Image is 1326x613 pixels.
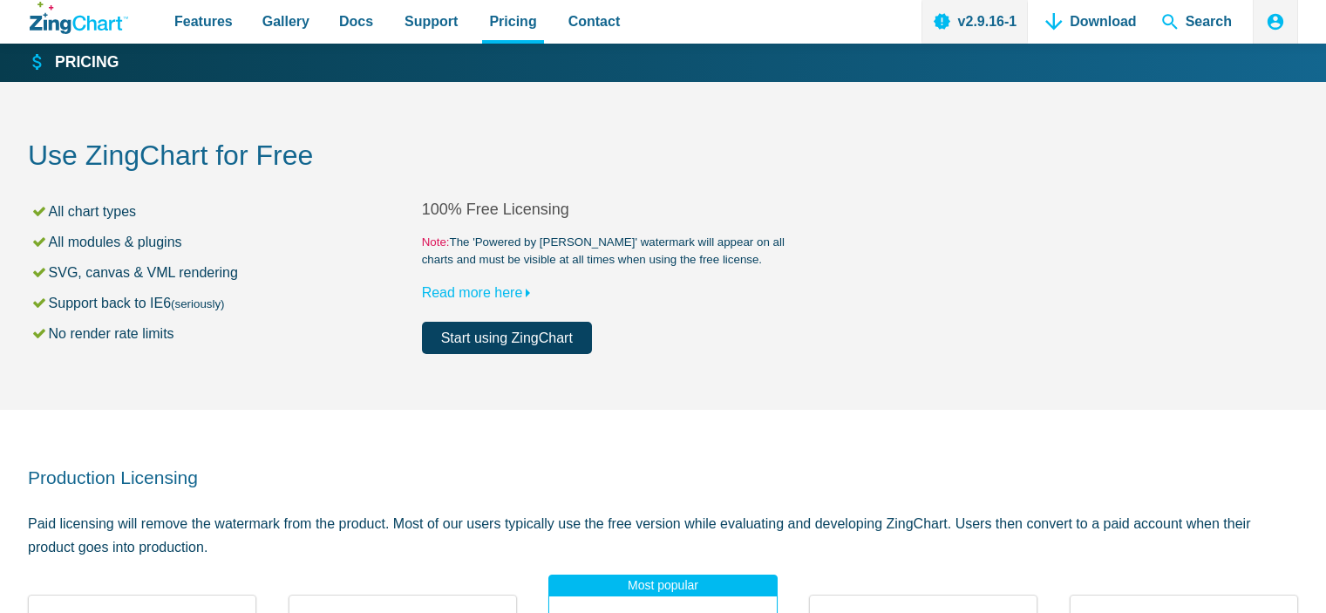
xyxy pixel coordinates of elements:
[422,234,816,269] small: The 'Powered by [PERSON_NAME]' watermark will appear on all charts and must be visible at all tim...
[171,297,224,310] small: (seriously)
[262,10,309,33] span: Gallery
[31,200,422,223] li: All chart types
[422,235,450,249] span: Note:
[31,291,422,315] li: Support back to IE6
[422,322,592,354] a: Start using ZingChart
[31,261,422,284] li: SVG, canvas & VML rendering
[31,322,422,345] li: No render rate limits
[339,10,373,33] span: Docs
[568,10,621,33] span: Contact
[174,10,233,33] span: Features
[28,466,1298,489] h2: Production Licensing
[422,285,539,300] a: Read more here
[28,138,1298,177] h2: Use ZingChart for Free
[30,52,119,73] a: Pricing
[405,10,458,33] span: Support
[489,10,536,33] span: Pricing
[31,230,422,254] li: All modules & plugins
[55,55,119,71] strong: Pricing
[422,200,816,220] h2: 100% Free Licensing
[30,2,128,34] a: ZingChart Logo. Click to return to the homepage
[28,512,1298,559] p: Paid licensing will remove the watermark from the product. Most of our users typically use the fr...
